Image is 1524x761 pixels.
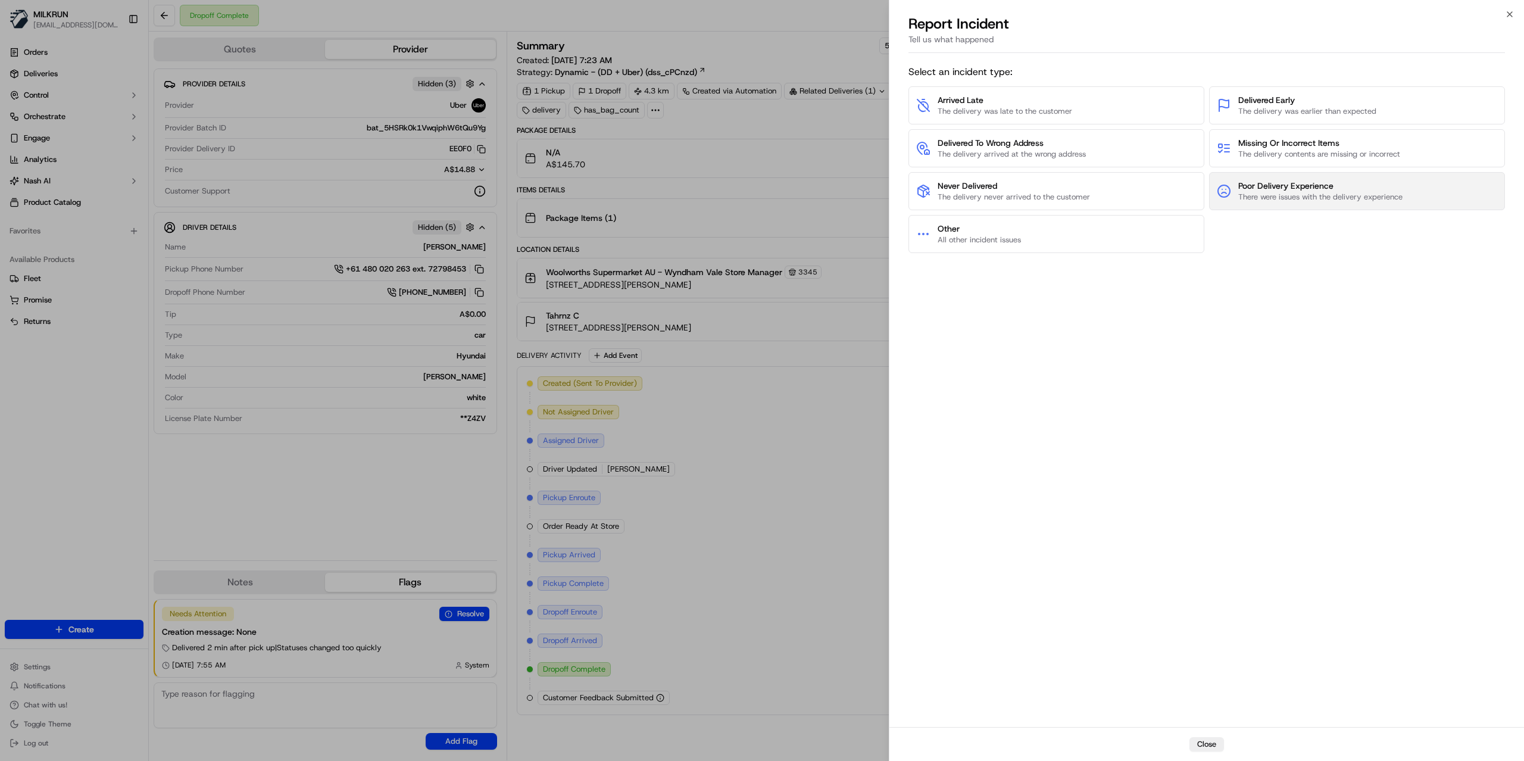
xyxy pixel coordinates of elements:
button: Arrived LateThe delivery was late to the customer [908,86,1204,124]
button: Poor Delivery ExperienceThere were issues with the delivery experience [1209,172,1505,210]
span: There were issues with the delivery experience [1238,192,1403,202]
div: Tell us what happened [908,33,1505,53]
button: Delivered EarlyThe delivery was earlier than expected [1209,86,1505,124]
button: Missing Or Incorrect ItemsThe delivery contents are missing or incorrect [1209,129,1505,167]
span: The delivery contents are missing or incorrect [1238,149,1400,160]
span: Select an incident type: [908,65,1505,79]
span: Arrived Late [938,94,1072,106]
span: Poor Delivery Experience [1238,180,1403,192]
p: Report Incident [908,14,1009,33]
span: The delivery never arrived to the customer [938,192,1090,202]
span: The delivery was earlier than expected [1238,106,1376,117]
button: Close [1189,737,1224,751]
button: Delivered To Wrong AddressThe delivery arrived at the wrong address [908,129,1204,167]
span: Missing Or Incorrect Items [1238,137,1400,149]
span: The delivery arrived at the wrong address [938,149,1086,160]
span: Never Delivered [938,180,1090,192]
span: Delivered Early [1238,94,1376,106]
span: Delivered To Wrong Address [938,137,1086,149]
span: Other [938,223,1021,235]
button: OtherAll other incident issues [908,215,1204,253]
span: All other incident issues [938,235,1021,245]
button: Never DeliveredThe delivery never arrived to the customer [908,172,1204,210]
span: The delivery was late to the customer [938,106,1072,117]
